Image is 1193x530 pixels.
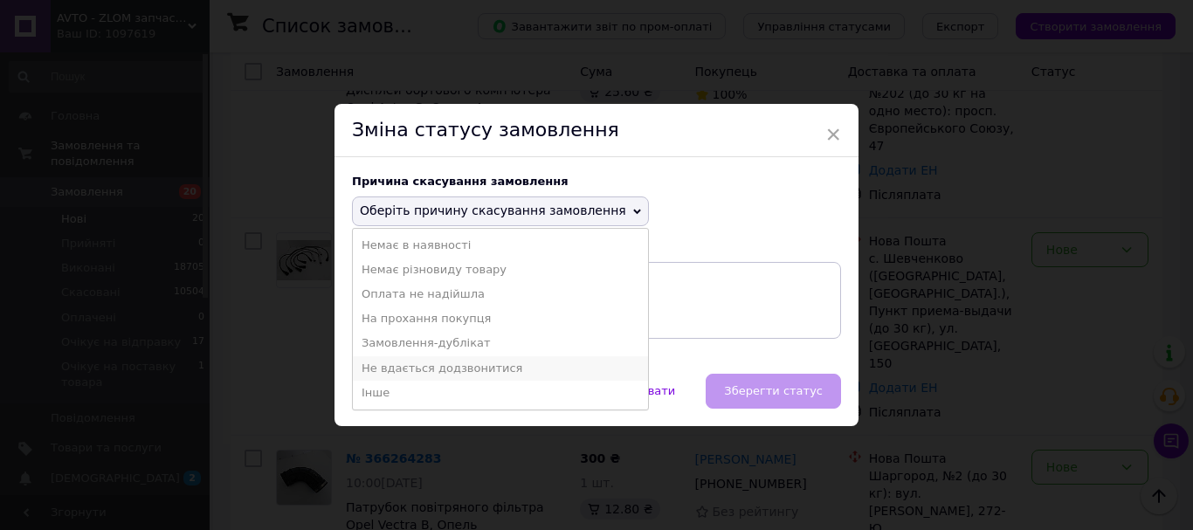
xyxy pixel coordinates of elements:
li: Замовлення-дублікат [353,331,648,355]
li: Немає в наявності [353,233,648,258]
li: Оплата не надійшла [353,282,648,306]
li: Не вдається додзвонитися [353,356,648,381]
div: Зміна статусу замовлення [334,104,859,157]
span: × [825,120,841,149]
li: Немає різновиду товару [353,258,648,282]
li: Інше [353,381,648,405]
div: Причина скасування замовлення [352,175,841,188]
span: Оберіть причину скасування замовлення [360,203,626,217]
li: На прохання покупця [353,306,648,331]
